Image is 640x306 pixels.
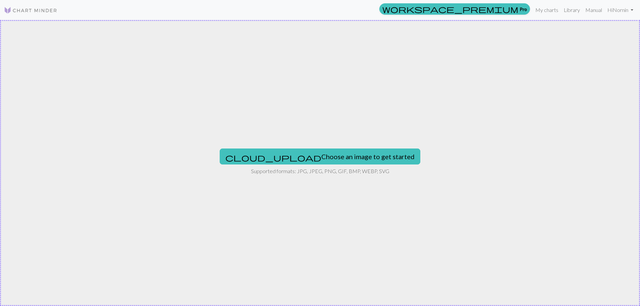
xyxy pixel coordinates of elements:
[225,153,321,162] span: cloud_upload
[220,149,420,164] button: Choose an image to get started
[533,3,561,17] a: My charts
[4,6,57,14] img: Logo
[605,3,636,17] a: HiNornin
[382,4,518,14] span: workspace_premium
[251,167,389,175] p: Supported formats: JPG, JPEG, PNG, GIF, BMP, WEBP, SVG
[379,3,530,15] a: Pro
[583,3,605,17] a: Manual
[561,3,583,17] a: Library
